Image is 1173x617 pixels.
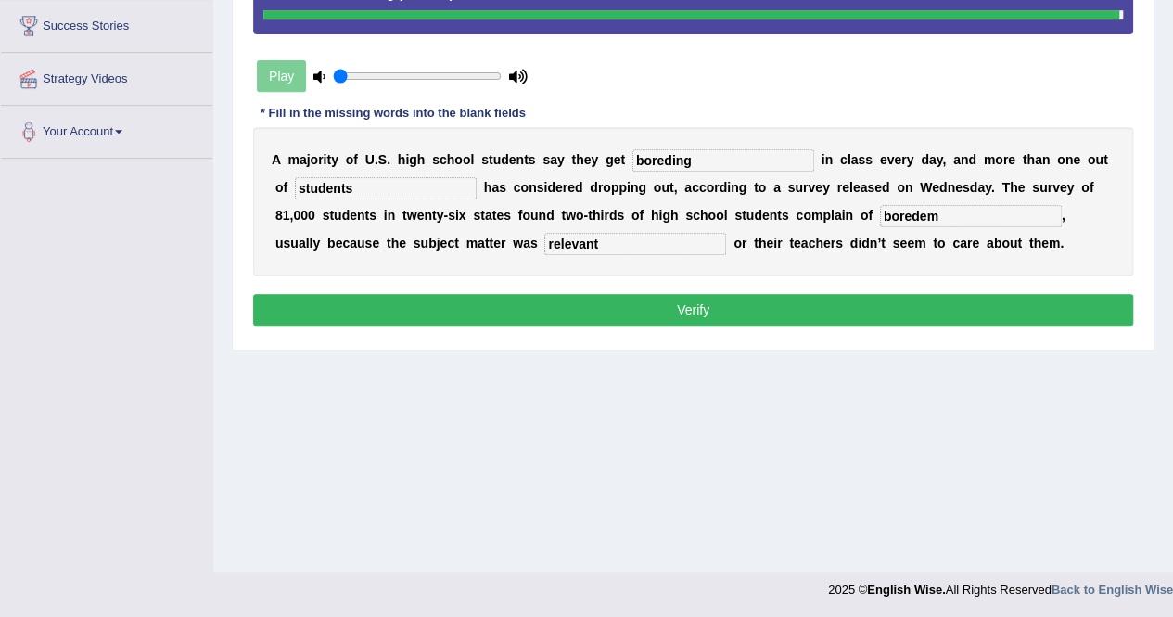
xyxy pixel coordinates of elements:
b: i [627,180,631,195]
b: s [530,236,538,251]
b: c [447,236,454,251]
b: y [1066,180,1074,195]
b: e [555,180,563,195]
b: v [808,180,815,195]
b: r [318,152,323,167]
b: e [1073,152,1080,167]
b: a [350,236,357,251]
b: , [942,152,946,167]
b: r [901,152,906,167]
b: d [720,180,728,195]
button: Verify [253,294,1133,326]
b: t [588,208,593,223]
b: o [311,152,319,167]
b: a [485,208,492,223]
b: a [851,152,859,167]
b: t [561,208,566,223]
b: s [685,208,693,223]
b: s [782,208,789,223]
b: e [815,180,822,195]
b: i [858,236,861,251]
b: r [714,180,719,195]
b: h [417,152,426,167]
b: e [874,180,882,195]
b: j [437,236,440,251]
b: v [887,152,895,167]
b: m [984,152,995,167]
b: s [414,236,421,251]
b: e [1017,180,1025,195]
b: l [849,180,853,195]
b: e [842,180,849,195]
b: s [893,236,900,251]
b: h [593,208,601,223]
b: s [448,208,455,223]
b: r [1003,152,1008,167]
b: b [327,236,336,251]
b: t [754,180,759,195]
b: m [287,152,299,167]
b: s [788,180,796,195]
b: r [604,208,608,223]
b: s [867,180,874,195]
b: s [617,208,624,223]
b: s [323,208,330,223]
b: 0 [293,208,300,223]
b: r [837,180,842,195]
b: a [491,180,499,195]
b: e [567,180,575,195]
b: i [841,208,845,223]
b: d [590,180,598,195]
b: u [357,236,365,251]
b: e [372,236,379,251]
b: h [1026,152,1035,167]
b: c [699,180,707,195]
b: e [907,236,914,251]
b: a [773,180,781,195]
b: t [432,208,437,223]
b: a [550,152,557,167]
b: u [1095,152,1103,167]
b: t [329,208,334,223]
b: o [520,180,529,195]
b: n [770,208,778,223]
b: s [364,236,372,251]
b: m [914,236,925,251]
b: h [447,152,455,167]
b: e [766,236,773,251]
b: o [707,180,715,195]
b: l [848,152,851,167]
b: - [443,208,448,223]
b: l [310,236,313,251]
b: p [611,180,619,195]
b: t [620,152,625,167]
b: , [673,180,677,195]
b: n [388,208,396,223]
b: m [466,236,478,251]
b: n [947,180,955,195]
b: d [968,152,976,167]
b: f [283,180,287,195]
b: w [513,236,523,251]
b: d [921,152,929,167]
b: e [1008,152,1015,167]
b: . [991,180,995,195]
b: u [746,208,755,223]
input: blank [632,149,814,172]
b: c [840,152,848,167]
b: c [796,208,803,223]
b: t [777,208,782,223]
b: t [754,236,759,251]
strong: Back to English Wise [1052,583,1173,597]
b: t [571,152,576,167]
b: d [754,208,762,223]
b: t [1103,152,1108,167]
b: e [762,208,770,223]
b: e [853,180,861,195]
b: d [547,180,555,195]
b: a [300,152,307,167]
b: c [808,236,815,251]
b: d [861,236,870,251]
b: t [480,208,485,223]
b: o [1081,180,1090,195]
